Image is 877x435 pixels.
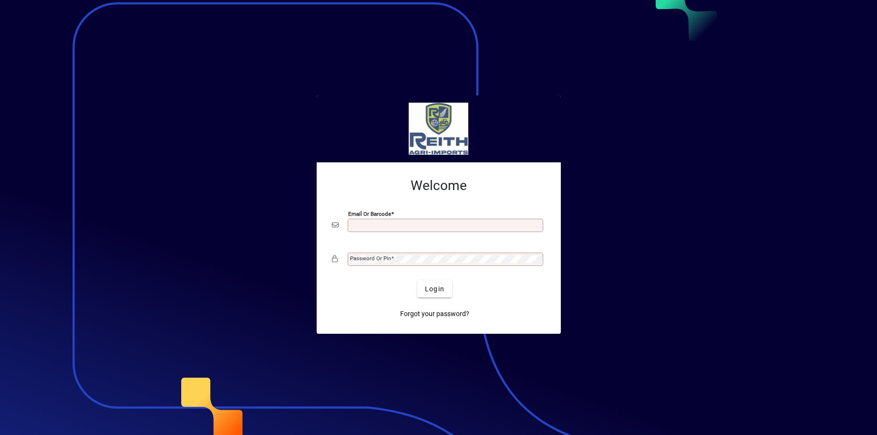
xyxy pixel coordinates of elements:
mat-label: Email or Barcode [348,211,391,217]
mat-label: Password or Pin [350,255,391,262]
a: Forgot your password? [396,305,473,322]
span: Login [425,284,444,294]
span: Forgot your password? [400,309,469,319]
h2: Welcome [332,178,546,194]
button: Login [417,280,452,297]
